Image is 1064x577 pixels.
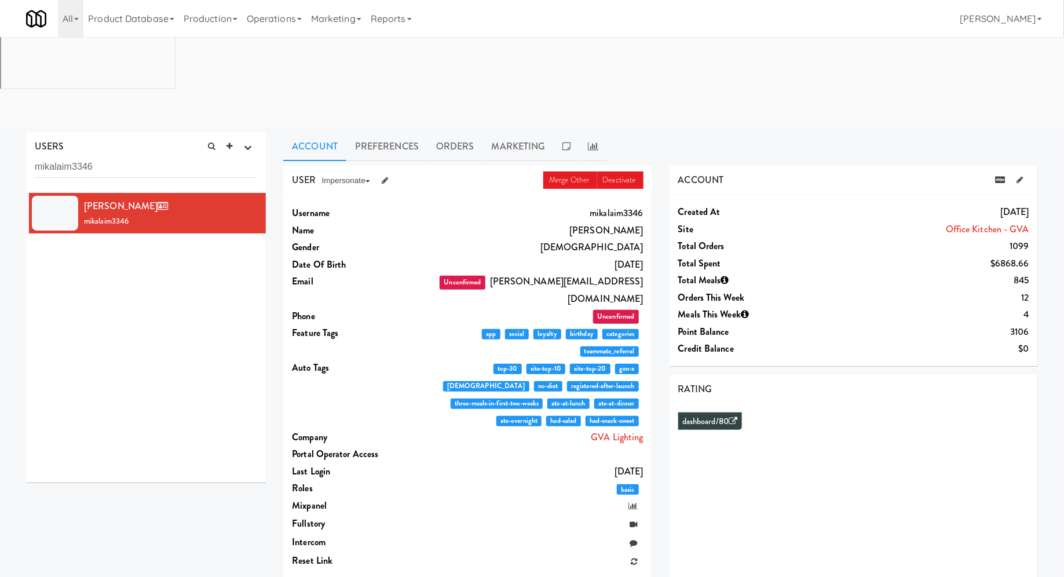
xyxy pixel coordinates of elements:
a: Merge Other [543,171,597,189]
dt: Roles [292,480,433,497]
a: Marketing [483,132,554,161]
button: Impersonate [316,172,376,189]
span: basic [617,484,639,495]
dt: Mixpanel [292,497,433,514]
span: had-snack-sweet [586,416,639,426]
a: dashboard/80 [682,415,737,428]
span: birthday [566,329,598,339]
dt: Reset link [292,552,433,569]
a: GVA Lighting [591,430,643,444]
a: Office Kitchen - GVA [946,222,1029,236]
dt: Last login [292,463,433,480]
span: USER [292,173,316,187]
dt: Username [292,204,433,222]
span: app [482,329,500,339]
dd: 12 [818,289,1029,306]
span: loyalty [533,329,561,339]
dd: 4 [818,306,1029,323]
dt: Date Of Birth [292,256,433,273]
span: site-top-20 [570,364,610,374]
dt: Name [292,222,433,239]
span: USERS [35,140,64,153]
dd: [DATE] [433,256,643,273]
span: teammate_referral [580,346,639,357]
dt: Orders This Week [678,289,819,306]
dt: Site [678,221,819,238]
dt: Total Spent [678,255,819,272]
span: Unconfirmed [440,276,485,290]
span: registered-after-launch [567,381,639,392]
span: ate-at-lunch [547,399,590,409]
span: had-salad [546,416,580,426]
span: Unconfirmed [593,310,638,324]
li: [PERSON_NAME]mikalaim3346 [26,193,266,233]
input: Search user [35,156,257,178]
span: RATING [678,382,712,396]
span: ACCOUNT [678,173,724,187]
span: gen-x [615,364,639,374]
dd: mikalaim3346 [433,204,643,222]
dt: Auto Tags [292,359,433,377]
span: top-30 [493,364,522,374]
dd: $6868.66 [818,255,1029,272]
dt: Gender [292,239,433,256]
a: Account [283,132,346,161]
dt: Email [292,273,433,290]
span: ate-at-dinner [594,399,639,409]
dd: [PERSON_NAME] [433,222,643,239]
dt: Created at [678,203,819,221]
img: Micromart [26,9,46,29]
a: Preferences [346,132,427,161]
dt: Total Meals [678,272,819,289]
dd: [PERSON_NAME][EMAIL_ADDRESS][DOMAIN_NAME] [433,273,643,307]
span: [DEMOGRAPHIC_DATA] [443,381,529,392]
dt: Phone [292,308,433,325]
a: Deactivate [597,171,643,189]
a: Orders [427,132,483,161]
dt: Fullstory [292,515,433,532]
dd: [DATE] [433,463,643,480]
dt: Feature Tags [292,324,433,342]
dt: Point Balance [678,323,819,341]
dd: $0 [818,340,1029,357]
span: social [505,329,529,339]
span: three-meals-in-first-two-weeks [451,399,543,409]
dd: 3106 [818,323,1029,341]
dd: 845 [818,272,1029,289]
span: site-top-10 [526,364,565,374]
span: no-diet [534,381,562,392]
dt: Portal Operator Access [292,445,433,463]
span: [PERSON_NAME] [84,199,173,213]
dt: Intercom [292,534,433,551]
dt: Meals This Week [678,306,819,323]
dd: [DEMOGRAPHIC_DATA] [433,239,643,256]
span: mikalaim3346 [84,216,129,227]
dt: Total Orders [678,238,819,255]
dt: Credit Balance [678,340,819,357]
dd: [DATE] [818,203,1029,221]
dd: 1099 [818,238,1029,255]
dt: Company [292,429,433,446]
span: ate-overnight [496,416,542,426]
span: categories [602,329,638,339]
